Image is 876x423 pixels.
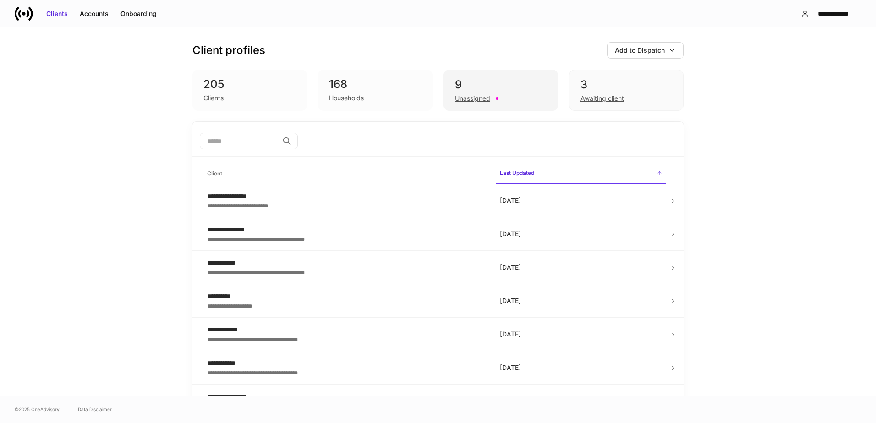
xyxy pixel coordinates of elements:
[207,169,222,178] h6: Client
[74,6,115,21] button: Accounts
[500,229,662,239] p: [DATE]
[500,363,662,372] p: [DATE]
[580,94,624,103] div: Awaiting client
[607,42,684,59] button: Add to Dispatch
[500,330,662,339] p: [DATE]
[203,164,489,183] span: Client
[329,93,364,103] div: Households
[500,168,534,177] h6: Last Updated
[192,43,265,58] h3: Client profiles
[203,93,224,103] div: Clients
[496,164,666,184] span: Last Updated
[15,406,60,413] span: © 2025 OneAdvisory
[455,94,490,103] div: Unassigned
[40,6,74,21] button: Clients
[80,9,109,18] div: Accounts
[443,70,558,111] div: 9Unassigned
[455,77,547,92] div: 9
[46,9,68,18] div: Clients
[329,77,422,92] div: 168
[115,6,163,21] button: Onboarding
[615,46,665,55] div: Add to Dispatch
[569,70,684,111] div: 3Awaiting client
[203,77,296,92] div: 205
[500,263,662,272] p: [DATE]
[580,77,672,92] div: 3
[78,406,112,413] a: Data Disclaimer
[500,196,662,205] p: [DATE]
[500,296,662,305] p: [DATE]
[120,9,157,18] div: Onboarding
